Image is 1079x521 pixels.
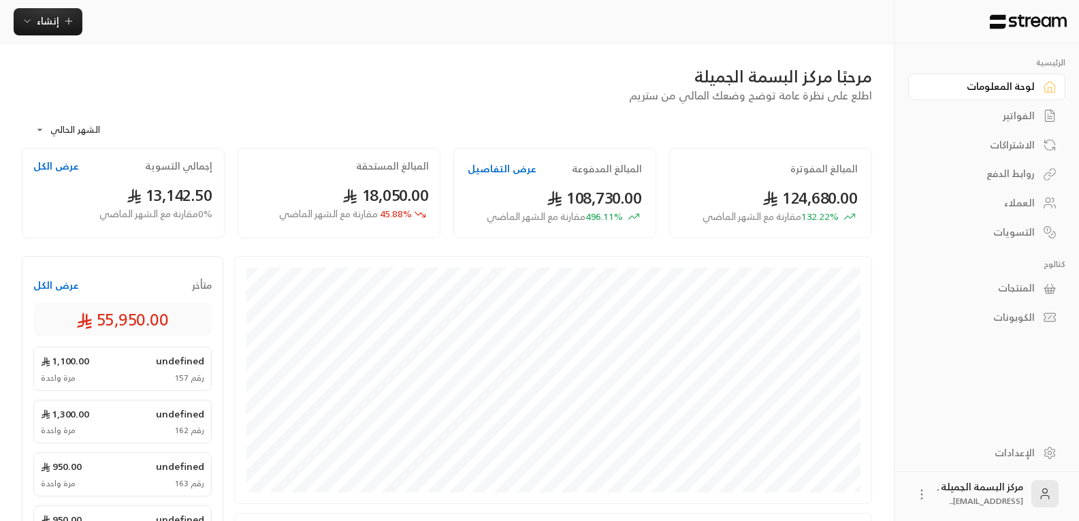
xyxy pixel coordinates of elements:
a: لوحة المعلومات [908,74,1065,100]
span: 132.22 % [703,210,839,224]
div: العملاء [925,196,1035,210]
span: مرة واحدة [41,425,76,436]
p: كتالوج [908,259,1065,270]
span: مرة واحدة [41,373,76,383]
button: إنشاء [14,8,82,35]
span: رقم 157 [174,373,204,383]
span: 45.88 % [279,207,412,221]
div: الإعدادات [925,446,1035,460]
a: الاشتراكات [908,131,1065,158]
div: مرحبًا مركز البسمة الجميلة [22,65,872,87]
span: مقارنة مع الشهر الماضي [703,208,801,225]
span: إنشاء [37,12,59,29]
span: 55,950.00 [76,309,169,330]
span: 1,100.00 [41,354,89,368]
a: الإعدادات [908,439,1065,466]
a: التسويات [908,219,1065,245]
h2: إجمالي التسوية [145,159,212,173]
button: عرض الكل [33,159,79,173]
span: 950.00 [41,460,82,473]
div: التسويات [925,225,1035,239]
span: 496.11 % [487,210,623,224]
div: لوحة المعلومات [925,80,1035,93]
span: undefined [156,354,204,368]
h2: المبالغ المدفوعة [572,162,642,176]
span: undefined [156,460,204,473]
div: الفواتير [925,109,1035,123]
div: الاشتراكات [925,138,1035,152]
span: متأخر [192,279,212,292]
span: رقم 163 [174,478,204,489]
span: مرة واحدة [41,478,76,489]
span: [EMAIL_ADDRESS]... [949,494,1023,508]
span: رقم 162 [174,425,204,436]
span: مقارنة مع الشهر الماضي [279,205,378,222]
button: عرض التفاصيل [468,162,536,176]
span: undefined [156,407,204,421]
img: Logo [988,14,1068,29]
div: المنتجات [925,281,1035,295]
span: 13,142.50 [127,181,213,209]
div: الشهر الحالي [29,112,131,148]
button: عرض الكل [33,279,79,292]
a: الكوبونات [908,304,1065,331]
a: العملاء [908,190,1065,217]
h2: المبالغ المفوترة [790,162,858,176]
span: 1,300.00 [41,407,89,421]
a: الفواتير [908,103,1065,129]
a: روابط الدفع [908,161,1065,187]
div: مركز البسمة الجميلة . [937,480,1023,507]
span: 18,050.00 [342,181,429,209]
div: روابط الدفع [925,167,1035,180]
span: 124,680.00 [762,184,858,212]
span: مقارنة مع الشهر الماضي [487,208,585,225]
div: الكوبونات [925,311,1035,324]
a: المنتجات [908,275,1065,302]
span: 0 % مقارنة مع الشهر الماضي [99,207,212,221]
h2: المبالغ المستحقة [356,159,429,173]
span: اطلع على نظرة عامة توضح وضعك المالي من ستريم [629,86,872,105]
p: الرئيسية [908,57,1065,68]
span: 108,730.00 [547,184,642,212]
